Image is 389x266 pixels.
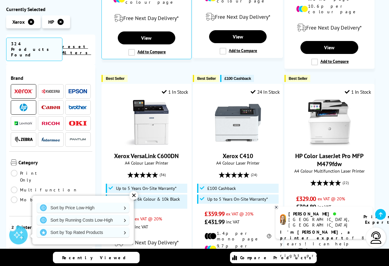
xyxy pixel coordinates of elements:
[135,216,162,222] span: ex VAT @ 20%
[69,88,87,95] a: Epson
[20,104,27,111] img: HP
[14,104,33,111] a: HP
[209,30,267,43] a: View
[114,152,179,160] a: Xerox VersaLink C600DN
[53,252,140,263] a: Recently Viewed
[197,76,216,81] span: Best Seller
[220,48,257,55] label: Add to Compare
[160,169,166,181] span: (36)
[17,224,91,231] span: Printer Size
[296,203,316,211] span: £394.80
[215,141,261,147] a: Xerox C410
[196,160,280,166] span: A4 Colour Laser Printer
[123,141,169,147] a: Xerox VersaLink C600DN
[295,152,363,168] a: HP Color LaserJet Pro MFP M479fdw
[14,88,33,95] a: Xerox
[11,186,78,193] a: Multifunction
[306,100,352,146] img: HP Color LaserJet Pro MFP M479fdw
[11,170,51,183] a: Print Only
[296,195,316,203] span: £329.00
[12,19,25,25] span: Xerox
[14,136,33,143] a: Zebra
[224,76,251,81] span: £100 Cashback
[296,3,363,14] li: 10.6p per colour page
[240,255,315,260] span: Compare Products
[9,224,16,231] div: 2
[116,186,177,191] span: Up to 5 Years On-Site Warranty*
[37,215,129,225] a: Sort by Running Costs Low-High
[204,243,271,254] li: 9.7p per colour page
[42,122,60,125] img: Ricoh
[207,197,268,202] span: Up to 5 Years On-Site Warranty*
[370,231,382,244] img: user-headset-light.svg
[69,121,87,126] img: OKI
[284,75,311,82] button: Best Seller
[311,59,349,65] label: Add to Compare
[11,75,91,81] span: Brand
[345,89,371,95] div: 1 In Stock
[37,227,129,237] a: Sort by Top Rated Products
[6,6,95,12] div: Currently Selected
[230,252,317,263] a: Compare Products
[69,105,87,109] img: Brother
[288,211,356,217] div: [PERSON_NAME]
[306,141,352,147] a: HP Color LaserJet Pro MFP M479fdw
[42,89,60,94] img: Kyocera
[288,19,371,36] div: modal_delivery
[69,104,87,111] a: Brother
[42,120,60,127] a: Ricoh
[220,75,254,82] button: £100 Cashback
[300,41,358,54] a: View
[18,159,91,167] span: Category
[11,196,51,210] a: Mobile
[48,19,54,25] span: HP
[135,224,148,230] span: inc VAT
[204,218,224,226] span: £431.99
[106,76,125,81] span: Best Seller
[101,75,128,82] button: Best Seller
[196,8,280,26] div: modal_delivery
[251,169,257,181] span: (24)
[343,177,349,189] span: (22)
[69,136,87,143] img: Pantum
[193,75,219,82] button: Best Seller
[251,89,280,95] div: 24 In Stock
[118,31,175,44] a: View
[204,210,224,218] span: £359.99
[226,211,253,217] span: ex VAT @ 20%
[288,217,356,228] div: [GEOGRAPHIC_DATA], [GEOGRAPHIC_DATA]
[42,104,60,111] a: Canon
[62,44,91,55] a: reset filters
[42,88,60,95] a: Kyocera
[162,89,188,95] div: 1 In Stock
[69,136,87,143] a: Pantum
[226,219,240,225] span: inc VAT
[105,234,188,251] div: modal_delivery
[215,100,261,146] img: Xerox C410
[128,49,166,56] label: Add to Compare
[223,152,253,160] a: Xerox C410
[280,214,286,225] img: amy-livechat.png
[280,229,352,241] b: I'm [PERSON_NAME], a printer expert
[14,120,33,127] a: Lexmark
[42,105,60,109] img: Canon
[42,137,60,142] img: Intermec
[105,160,188,166] span: A4 Colour Laser Printer
[14,89,33,94] img: Xerox
[288,168,371,174] span: A4 Colour Multifunction Laser Printer
[204,231,271,242] li: 1.4p per mono page
[11,159,17,166] img: Category
[69,89,87,94] img: Epson
[37,203,129,213] a: Sort by Price Low-High
[14,137,33,143] img: Zebra
[42,136,60,143] a: Intermec
[129,191,138,200] div: ✕
[105,10,188,27] div: modal_delivery
[14,122,33,125] img: Lexmark
[116,197,186,207] span: Ships with 6k Colour & 10k Black Toner
[289,76,308,81] span: Best Seller
[123,100,169,146] img: Xerox VersaLink C600DN
[69,120,87,127] a: OKI
[280,229,368,259] p: of 8 years! I can help you choose the right product
[62,255,132,260] span: Recently Viewed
